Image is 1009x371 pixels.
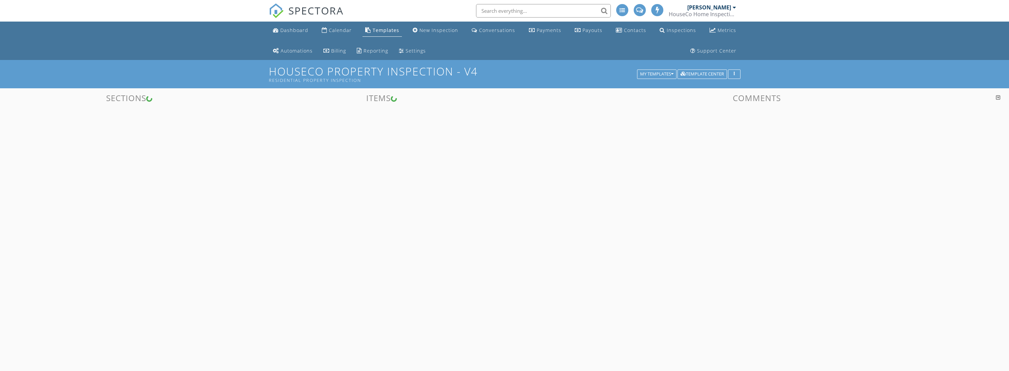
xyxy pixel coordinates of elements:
div: HouseCo Home Inspection Services LLC [669,11,736,18]
a: Reporting [354,45,391,57]
button: Template Center [677,69,727,79]
a: SPECTORA [269,9,344,23]
div: [PERSON_NAME] [687,4,731,11]
a: Automations (Advanced) [270,45,315,57]
button: My Templates [637,69,676,79]
a: Payouts [572,24,605,37]
div: Template Center [681,72,724,76]
div: Contacts [624,27,646,33]
div: Dashboard [280,27,308,33]
a: Templates [362,24,402,37]
a: Support Center [688,45,739,57]
div: Inspections [667,27,696,33]
h3: Items [252,93,505,102]
div: Support Center [697,48,736,54]
span: SPECTORA [288,3,344,18]
div: Payments [537,27,561,33]
div: Metrics [718,27,736,33]
a: Inspections [657,24,699,37]
h3: Comments [509,93,1005,102]
div: Residential Property Inspection [269,78,639,83]
h1: HouseCo Property Inspection - v4 [269,65,740,83]
a: Payments [526,24,564,37]
div: My Templates [640,72,673,76]
div: Templates [373,27,399,33]
a: Dashboard [270,24,311,37]
div: Automations [281,48,313,54]
div: Calendar [329,27,352,33]
a: Settings [396,45,429,57]
a: Conversations [469,24,518,37]
div: Payouts [582,27,602,33]
a: Contacts [613,24,649,37]
a: New Inspection [410,24,461,37]
a: Calendar [319,24,354,37]
a: Metrics [707,24,739,37]
div: Reporting [364,48,388,54]
div: Conversations [479,27,515,33]
input: Search everything... [476,4,611,18]
div: New Inspection [419,27,458,33]
div: Billing [331,48,346,54]
a: Billing [321,45,349,57]
a: Template Center [677,70,727,76]
img: The Best Home Inspection Software - Spectora [269,3,284,18]
div: Settings [406,48,426,54]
